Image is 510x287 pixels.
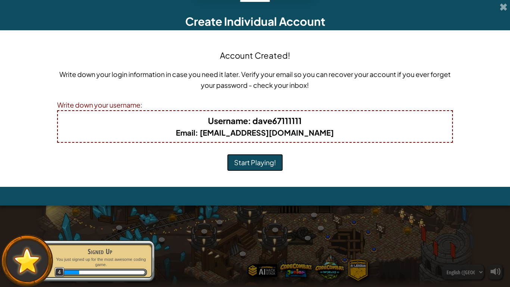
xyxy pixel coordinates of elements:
[57,69,453,90] p: Write down your login information in case you need it later. Verify your email so you can recover...
[208,115,248,126] span: Username
[185,14,325,28] span: Create Individual Account
[227,154,283,171] button: Start Playing!
[176,128,195,137] span: Email
[79,271,144,274] div: 32 XP until level 5
[220,49,290,61] h4: Account Created!
[53,246,147,257] div: Signed Up
[55,267,65,277] span: 4
[57,99,453,110] div: Write down your username:
[10,244,44,277] img: default.png
[208,115,302,126] b: : dave67111111
[53,257,147,268] p: You just signed up for the most awesome coding game.
[63,271,79,274] div: 20 XP earned
[176,128,334,137] b: : [EMAIL_ADDRESS][DOMAIN_NAME]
